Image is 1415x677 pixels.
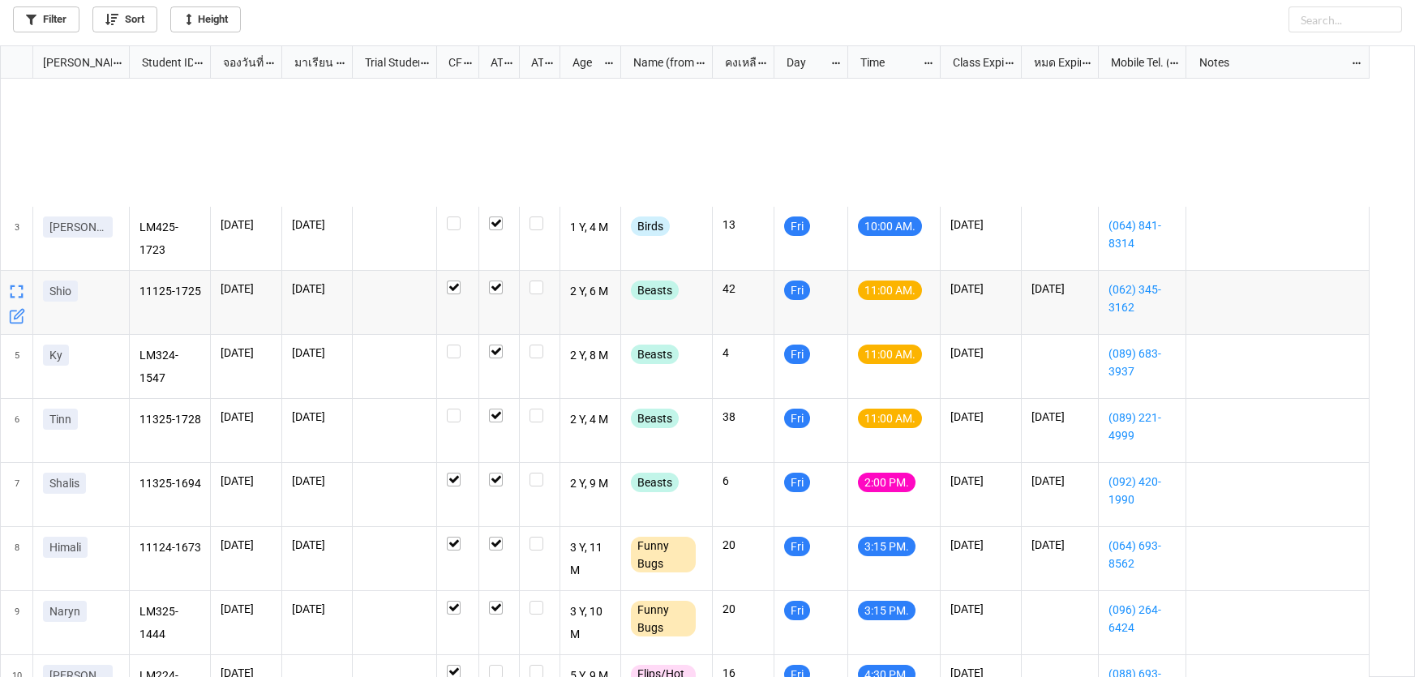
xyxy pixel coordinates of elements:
[15,591,19,654] span: 9
[49,219,106,235] p: [PERSON_NAME]
[355,54,419,71] div: Trial Student
[33,54,112,71] div: [PERSON_NAME] Name
[132,54,193,71] div: Student ID (from [PERSON_NAME] Name)
[49,347,62,363] p: Ky
[49,603,80,619] p: Naryn
[49,475,79,491] p: Shalis
[15,463,19,526] span: 7
[1190,54,1352,71] div: Notes
[439,54,462,71] div: CF
[49,539,81,555] p: Himali
[1,46,130,79] div: grid
[13,6,79,32] a: Filter
[15,527,19,590] span: 8
[481,54,504,71] div: ATT
[49,411,71,427] p: Tinn
[92,6,157,32] a: Sort
[49,283,71,299] p: Shio
[213,54,265,71] div: จองวันที่
[1024,54,1081,71] div: หมด Expired date (from [PERSON_NAME] Name)
[777,54,830,71] div: Day
[521,54,544,71] div: ATK
[624,54,695,71] div: Name (from Class)
[1289,6,1402,32] input: Search...
[715,54,757,71] div: คงเหลือ (from Nick Name)
[170,6,241,32] a: Height
[15,399,19,462] span: 6
[15,335,19,398] span: 5
[1101,54,1168,71] div: Mobile Tel. (from Nick Name)
[943,54,1004,71] div: Class Expiration
[15,207,19,270] span: 3
[285,54,336,71] div: มาเรียน
[851,54,923,71] div: Time
[563,54,604,71] div: Age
